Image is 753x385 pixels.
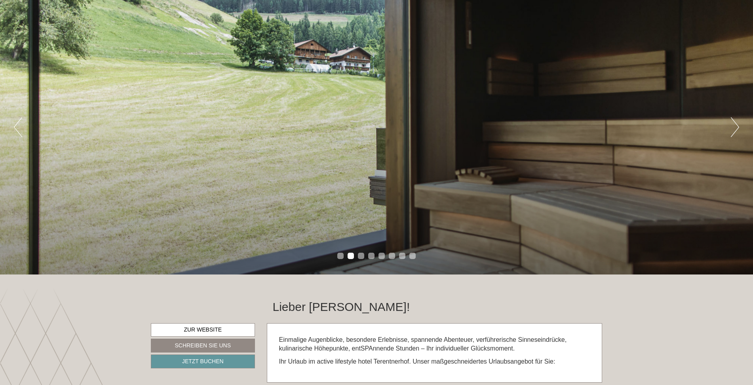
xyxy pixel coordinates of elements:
[151,339,255,353] a: Schreiben Sie uns
[279,335,590,354] p: Einmalige Augenblicke, besondere Erlebnisse, spannende Abenteuer, verführerische Sinneseindrücke,...
[273,300,410,313] h1: Lieber [PERSON_NAME]!
[151,323,255,337] a: Zur Website
[151,355,255,368] a: Jetzt buchen
[279,357,590,366] p: Ihr Urlaub im active lifestyle hotel Terentnerhof. Unser maßgeschneidertes Urlaubsangebot für Sie:
[14,117,22,137] button: Previous
[731,117,739,137] button: Next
